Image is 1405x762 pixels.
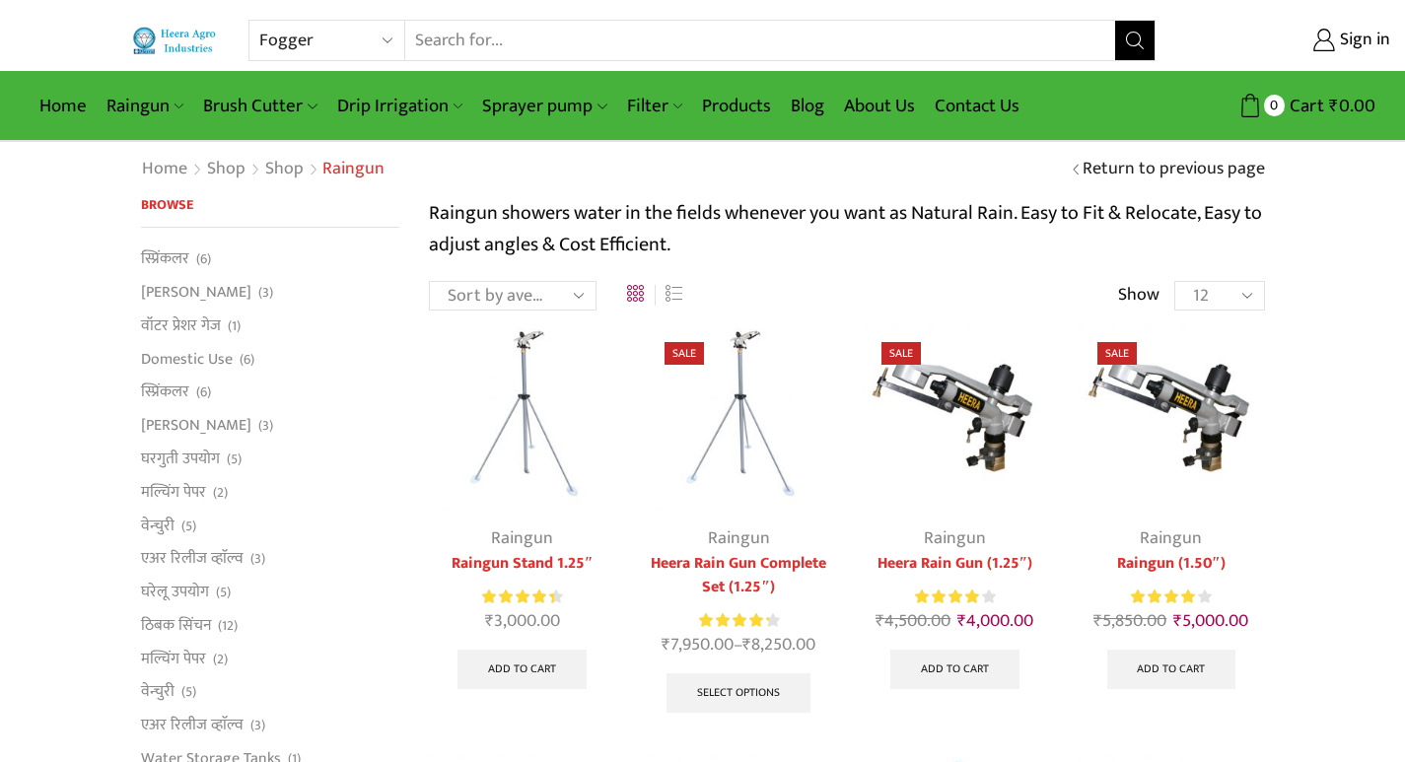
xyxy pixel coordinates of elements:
[1118,283,1159,309] span: Show
[30,83,97,129] a: Home
[216,583,231,602] span: (5)
[228,316,241,336] span: (1)
[97,83,193,129] a: Raingun
[141,276,251,310] a: [PERSON_NAME]
[1173,606,1182,636] span: ₹
[1185,23,1390,58] a: Sign in
[876,606,884,636] span: ₹
[405,21,1116,60] input: Search for...
[196,249,211,269] span: (6)
[240,350,254,370] span: (6)
[322,159,385,180] h1: Raingun
[645,322,831,509] img: Heera Rain Gun Complete Set
[1078,552,1264,576] a: Raingun (1.50″)
[699,610,769,631] span: Rated out of 5
[1175,88,1375,124] a: 0 Cart ₹0.00
[1335,28,1390,53] span: Sign in
[196,382,211,402] span: (6)
[141,376,189,409] a: स्प्रिंकलर
[181,517,196,536] span: (5)
[924,523,986,553] a: Raingun
[227,450,242,469] span: (5)
[617,83,692,129] a: Filter
[141,193,193,216] span: Browse
[1093,606,1166,636] bdi: 5,850.00
[1097,342,1137,365] span: Sale
[1131,587,1211,607] div: Rated 4.00 out of 5
[258,416,273,436] span: (3)
[141,642,206,675] a: मल्चिंग पेपर
[834,83,925,129] a: About Us
[1285,93,1324,119] span: Cart
[1107,650,1236,689] a: Add to cart: “Raingun (1.50")”
[862,322,1048,509] img: Heera Raingun 1.50
[141,709,244,742] a: एअर रिलीज व्हाॅल्व
[1264,95,1285,115] span: 0
[1173,606,1248,636] bdi: 5,000.00
[957,606,966,636] span: ₹
[645,632,831,658] span: –
[1140,523,1202,553] a: Raingun
[662,630,670,659] span: ₹
[141,157,188,182] a: Home
[482,587,562,607] div: Rated 4.50 out of 5
[457,650,587,689] a: Add to cart: “Raingun Stand 1.25"”
[250,716,265,735] span: (3)
[141,442,220,475] a: घरगुती उपयोग
[1093,606,1102,636] span: ₹
[429,197,1265,260] p: Raingun showers water in the fields whenever you want as Natural Rain. Easy to Fit & Relocate, Ea...
[665,342,704,365] span: Sale
[708,523,770,553] a: Raingun
[667,673,810,713] a: Select options for “Heera Rain Gun Complete Set (1.25")”
[699,610,779,631] div: Rated 4.38 out of 5
[915,587,979,607] span: Rated out of 5
[258,283,273,303] span: (3)
[915,587,995,607] div: Rated 4.00 out of 5
[429,281,597,311] select: Shop order
[472,83,616,129] a: Sprayer pump
[881,342,921,365] span: Sale
[1115,21,1155,60] button: Search button
[141,342,233,376] a: Domestic Use
[781,83,834,129] a: Blog
[141,247,189,275] a: स्प्रिंकलर
[485,606,560,636] bdi: 3,000.00
[218,616,238,636] span: (12)
[141,475,206,509] a: मल्चिंग पेपर
[429,322,615,509] img: Raingun Stand 1.25"
[925,83,1029,129] a: Contact Us
[141,576,209,609] a: घरेलू उपयोग
[491,523,553,553] a: Raingun
[862,552,1048,576] a: Heera Rain Gun (1.25″)
[264,157,305,182] a: Shop
[890,650,1019,689] a: Add to cart: “Heera Rain Gun (1.25")”
[742,630,815,659] bdi: 8,250.00
[213,483,228,503] span: (2)
[141,542,244,576] a: एअर रिलीज व्हाॅल्व
[250,549,265,569] span: (3)
[141,675,175,709] a: वेन्चुरी
[876,606,950,636] bdi: 4,500.00
[1131,587,1195,607] span: Rated out of 5
[1078,322,1264,509] img: Heera Raingun 1.50
[742,630,751,659] span: ₹
[482,587,554,607] span: Rated out of 5
[1083,157,1265,182] a: Return to previous page
[645,552,831,599] a: Heera Rain Gun Complete Set (1.25″)
[1329,91,1375,121] bdi: 0.00
[213,650,228,669] span: (2)
[193,83,326,129] a: Brush Cutter
[141,157,385,182] nav: Breadcrumb
[141,608,211,642] a: ठिबक सिंचन
[327,83,472,129] a: Drip Irrigation
[485,606,494,636] span: ₹
[1329,91,1339,121] span: ₹
[429,552,615,576] a: Raingun Stand 1.25″
[141,309,221,342] a: वॉटर प्रेशर गेज
[206,157,246,182] a: Shop
[141,409,251,443] a: [PERSON_NAME]
[957,606,1033,636] bdi: 4,000.00
[181,682,196,702] span: (5)
[141,509,175,542] a: वेन्चुरी
[692,83,781,129] a: Products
